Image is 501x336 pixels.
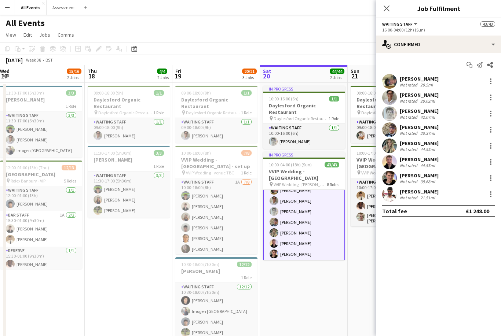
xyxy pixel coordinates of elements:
span: Jobs [39,32,50,38]
div: In progress10:00-16:00 (6h)1/1Daylesford Organic Restaurant Daylesford Organic Restaurant1 RoleWa... [263,86,345,149]
span: Week 38 [24,57,43,63]
span: Daylesford Organic Restaurant [186,110,241,115]
app-card-role: Waiting Staff1/110:00-16:00 (6h)[PERSON_NAME] [263,124,345,149]
span: Rolex Banbury - VIP [11,178,45,184]
span: 10:00-17:00 (7h) [356,150,386,156]
div: £1 248.00 [466,207,489,215]
div: 20.02mi [419,98,436,104]
button: All Events [15,0,47,15]
div: Not rated [400,195,419,200]
app-job-card: 09:00-18:00 (9h)1/1Daylesford Organic Restaurant Daylesford Organic Restaurant1 RoleWaiting Staff... [175,86,257,143]
h3: [PERSON_NAME] [88,156,170,163]
span: 1 Role [153,163,164,169]
h3: VVIP Wedding - [GEOGRAPHIC_DATA] [263,168,345,181]
span: 21 [350,72,359,80]
div: [PERSON_NAME] [400,188,439,195]
div: 09:00-18:00 (9h)1/1Daylesford Organic Restaurant Daylesford Organic Restaurant1 RoleWaiting Staff... [88,86,170,143]
div: [PERSON_NAME] [400,140,439,147]
span: 12/12 [237,262,252,267]
div: Not rated [400,179,419,184]
a: View [3,30,19,40]
span: 19 [174,72,181,80]
div: 20.37mi [419,130,436,136]
span: Sun [351,68,359,74]
app-job-card: In progress10:00-04:00 (18h) (Sun)43/43VVIP Wedding - [GEOGRAPHIC_DATA] VVIP Wedding - [PERSON_NA... [263,152,345,260]
span: Fri [175,68,181,74]
span: 11:30-17:00 (5h30m) [6,90,44,96]
span: Comms [58,32,74,38]
div: Not rated [400,98,419,104]
div: 39.68mi [419,179,436,184]
h3: VVIP Wedding - [GEOGRAPHIC_DATA] - derig [351,156,433,170]
span: 8 Roles [327,182,339,187]
span: 1 Role [241,170,252,176]
div: 20.5mi [419,82,434,88]
span: Waiting Staff [382,21,413,27]
h3: Daylesford Organic Restaurant [263,102,345,115]
a: Edit [21,30,35,40]
div: Not rated [400,82,419,88]
div: [DATE] [6,56,23,64]
div: [PERSON_NAME] [400,172,439,179]
div: Confirmed [376,36,501,53]
span: Daylesford Organic Restaurant [98,110,153,115]
div: Not rated [400,114,419,120]
div: 3 Jobs [242,75,256,80]
span: 3/3 [66,90,76,96]
span: 44/44 [330,69,344,74]
h3: Daylesford Organic Restaurant [88,96,170,110]
app-card-role: Waiting Staff8/816:00-04:00 (12h)[PERSON_NAME][PERSON_NAME][PERSON_NAME][PERSON_NAME][PERSON_NAME... [263,172,345,273]
span: Thu [88,68,97,74]
div: [PERSON_NAME] [400,92,439,98]
span: 10:30-18:00 (7h30m) [181,262,219,267]
span: 43/43 [480,21,495,27]
app-card-role: Waiting Staff3/310:00-17:00 (7h)[PERSON_NAME][PERSON_NAME][PERSON_NAME] [PERSON_NAME] [351,178,433,226]
div: Not rated [400,147,419,152]
app-card-role: Waiting Staff3/311:30-17:00 (5h30m)[PERSON_NAME][PERSON_NAME][PERSON_NAME] [88,171,170,218]
span: 4/4 [157,69,167,74]
div: 44.55mi [419,147,436,152]
app-card-role: Waiting Staff1/109:00-18:00 (9h)[PERSON_NAME] [175,118,257,143]
h3: Daylesford Organic Restaurant [351,96,433,110]
div: BST [45,57,53,63]
span: 09:00-18:00 (9h) [356,90,386,96]
button: Assessment [47,0,81,15]
a: Jobs [36,30,53,40]
span: 11:30-17:00 (5h30m) [94,150,132,156]
span: Sat [263,68,271,74]
span: 09:00-18:00 (9h) [181,90,211,96]
span: 7/8 [241,150,252,156]
span: 1 Role [153,110,164,115]
div: 2 Jobs [67,75,81,80]
h3: [PERSON_NAME] [175,268,257,274]
div: [PERSON_NAME] [400,75,439,82]
h3: VVIP Wedding - [GEOGRAPHIC_DATA] - set up [175,156,257,170]
div: [PERSON_NAME] [400,156,439,163]
app-card-role: Waiting Staff1A1/109:00-18:00 (9h)[PERSON_NAME] [351,118,433,143]
div: 2 Jobs [157,75,169,80]
span: Daylesford Organic Restaurant [361,110,416,115]
div: In progress [263,152,345,158]
span: VVIP Wedding - venue TBC [186,170,234,176]
span: 1 Role [329,116,339,121]
div: In progress [263,86,345,92]
span: Daylesford Organic Restaurant [274,116,329,121]
span: 1/1 [154,90,164,96]
span: 15/16 [67,69,81,74]
span: 3/3 [154,150,164,156]
span: 43/43 [325,162,339,167]
div: 42.07mi [419,114,436,120]
span: 1/1 [241,90,252,96]
div: 44.55mi [419,163,436,168]
app-job-card: 09:00-18:00 (9h)1/1Daylesford Organic Restaurant Daylesford Organic Restaurant1 RoleWaiting Staff... [351,86,433,143]
span: 12/13 [62,165,76,170]
div: 2 Jobs [330,75,344,80]
span: 20 [262,72,271,80]
app-job-card: 11:30-17:00 (5h30m)3/3[PERSON_NAME]1 RoleWaiting Staff3/311:30-17:00 (5h30m)[PERSON_NAME][PERSON_... [88,146,170,218]
div: 10:00-17:00 (7h)3/3VVIP Wedding - [GEOGRAPHIC_DATA] - derig VVIP Wedding - [PERSON_NAME][GEOGRAPH... [351,146,433,226]
h3: Job Fulfilment [376,4,501,13]
span: VVIP Wedding - [PERSON_NAME][GEOGRAPHIC_DATA][PERSON_NAME] [274,182,327,187]
div: 16:00-04:00 (12h) (Sun) [382,27,495,33]
span: 20/21 [242,69,257,74]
